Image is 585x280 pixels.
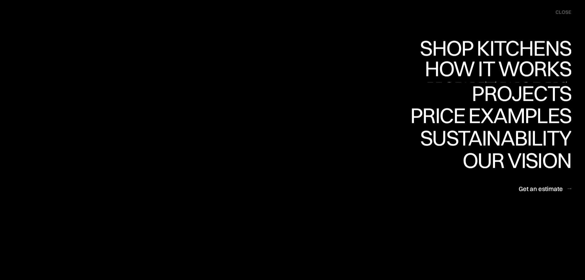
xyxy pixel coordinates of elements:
[457,149,571,171] div: Our vision
[415,149,571,170] div: Sustainability
[457,171,571,192] div: Our vision
[549,6,571,18] div: menu
[415,127,571,150] a: SustainabilitySustainability
[556,9,571,16] div: close
[410,126,571,148] div: Price examples
[410,105,571,126] div: Price examples
[417,37,571,59] div: Shop Kitchens
[415,127,571,149] div: Sustainability
[423,60,571,82] a: How it worksHow it works
[423,58,571,79] div: How it works
[472,82,571,105] a: ProjectsProjects
[410,105,571,127] a: Price examplesPrice examples
[457,149,571,172] a: Our visionOur vision
[423,79,571,101] div: How it works
[417,59,571,80] div: Shop Kitchens
[519,184,563,193] div: Get an estimate
[472,82,571,104] div: Projects
[519,181,571,196] a: Get an estimate
[417,37,571,60] a: Shop KitchensShop Kitchens
[472,104,571,125] div: Projects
